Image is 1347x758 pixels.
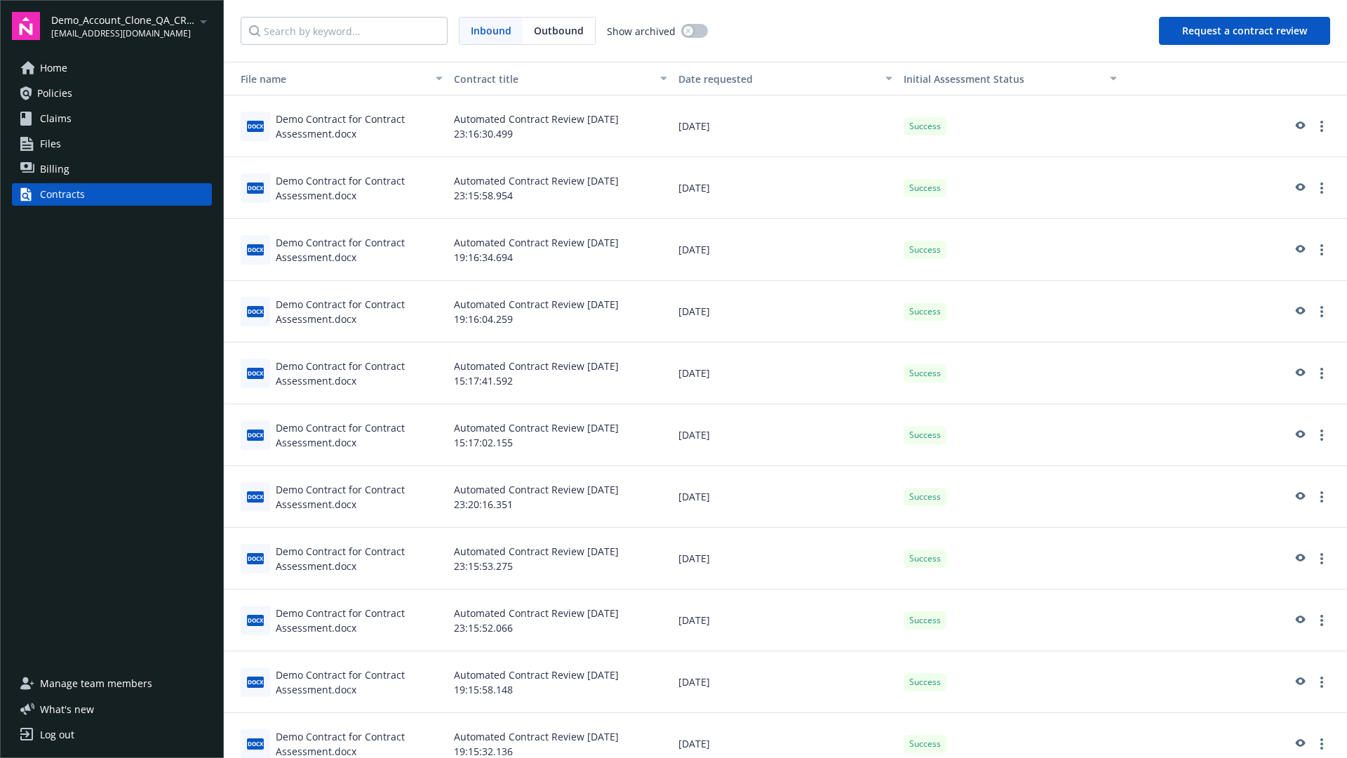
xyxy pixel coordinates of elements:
[909,182,941,194] span: Success
[12,702,116,717] button: What's new
[460,18,523,44] span: Inbound
[904,72,1024,86] span: Initial Assessment Status
[471,23,511,38] span: Inbound
[909,738,941,750] span: Success
[1313,427,1330,444] a: more
[241,17,448,45] input: Search by keyword...
[448,343,673,404] div: Automated Contract Review [DATE] 15:17:41.592
[247,553,264,564] span: docx
[1313,674,1330,691] a: more
[247,738,264,749] span: docx
[1313,118,1330,135] a: more
[37,82,72,105] span: Policies
[12,183,212,206] a: Contracts
[904,72,1101,86] div: Toggle SortBy
[1313,736,1330,752] a: more
[40,672,152,695] span: Manage team members
[12,133,212,155] a: Files
[247,244,264,255] span: docx
[12,57,212,79] a: Home
[1313,612,1330,629] a: more
[276,297,443,326] div: Demo Contract for Contract Assessment.docx
[12,82,212,105] a: Policies
[909,244,941,256] span: Success
[1291,674,1308,691] a: preview
[673,343,897,404] div: [DATE]
[51,12,212,40] button: Demo_Account_Clone_QA_CR_Tests_Demo[EMAIL_ADDRESS][DOMAIN_NAME]arrowDropDown
[909,305,941,318] span: Success
[448,590,673,651] div: Automated Contract Review [DATE] 23:15:52.066
[12,12,40,40] img: navigator-logo.svg
[673,466,897,528] div: [DATE]
[40,133,61,155] span: Files
[448,95,673,157] div: Automated Contract Review [DATE] 23:16:30.499
[1291,180,1308,197] a: preview
[247,615,264,625] span: docx
[1159,17,1330,45] button: Request a contract review
[673,590,897,651] div: [DATE]
[247,306,264,317] span: docx
[909,614,941,627] span: Success
[1291,612,1308,629] a: preview
[909,429,941,441] span: Success
[276,667,443,697] div: Demo Contract for Contract Assessment.docx
[673,404,897,466] div: [DATE]
[40,107,72,130] span: Claims
[247,491,264,502] span: docx
[673,528,897,590] div: [DATE]
[1291,550,1308,567] a: preview
[247,121,264,131] span: docx
[247,677,264,687] span: docx
[1313,488,1330,505] a: more
[1291,241,1308,258] a: preview
[909,552,941,565] span: Success
[448,404,673,466] div: Automated Contract Review [DATE] 15:17:02.155
[1313,550,1330,567] a: more
[40,158,69,180] span: Billing
[247,430,264,440] span: docx
[909,120,941,133] span: Success
[673,157,897,219] div: [DATE]
[276,112,443,141] div: Demo Contract for Contract Assessment.docx
[195,13,212,29] a: arrowDropDown
[276,482,443,512] div: Demo Contract for Contract Assessment.docx
[678,72,876,86] div: Date requested
[534,23,584,38] span: Outbound
[12,158,212,180] a: Billing
[1313,365,1330,382] a: more
[1291,427,1308,444] a: preview
[51,13,195,27] span: Demo_Account_Clone_QA_CR_Tests_Demo
[276,606,443,635] div: Demo Contract for Contract Assessment.docx
[276,544,443,573] div: Demo Contract for Contract Assessment.docx
[448,219,673,281] div: Automated Contract Review [DATE] 19:16:34.694
[909,491,941,503] span: Success
[276,359,443,388] div: Demo Contract for Contract Assessment.docx
[607,24,676,39] span: Show archived
[448,281,673,343] div: Automated Contract Review [DATE] 19:16:04.259
[276,235,443,265] div: Demo Contract for Contract Assessment.docx
[673,95,897,157] div: [DATE]
[448,651,673,713] div: Automated Contract Review [DATE] 19:15:58.148
[909,676,941,689] span: Success
[673,62,897,95] button: Date requested
[1291,736,1308,752] a: preview
[1313,241,1330,258] a: more
[673,651,897,713] div: [DATE]
[523,18,595,44] span: Outbound
[276,173,443,203] div: Demo Contract for Contract Assessment.docx
[276,420,443,450] div: Demo Contract for Contract Assessment.docx
[448,466,673,528] div: Automated Contract Review [DATE] 23:20:16.351
[12,672,212,695] a: Manage team members
[448,528,673,590] div: Automated Contract Review [DATE] 23:15:53.275
[448,62,673,95] button: Contract title
[1313,303,1330,320] a: more
[454,72,652,86] div: Contract title
[229,72,427,86] div: Toggle SortBy
[40,702,94,717] span: What ' s new
[1313,180,1330,197] a: more
[909,367,941,380] span: Success
[673,281,897,343] div: [DATE]
[247,182,264,193] span: docx
[40,183,85,206] div: Contracts
[40,724,74,746] div: Log out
